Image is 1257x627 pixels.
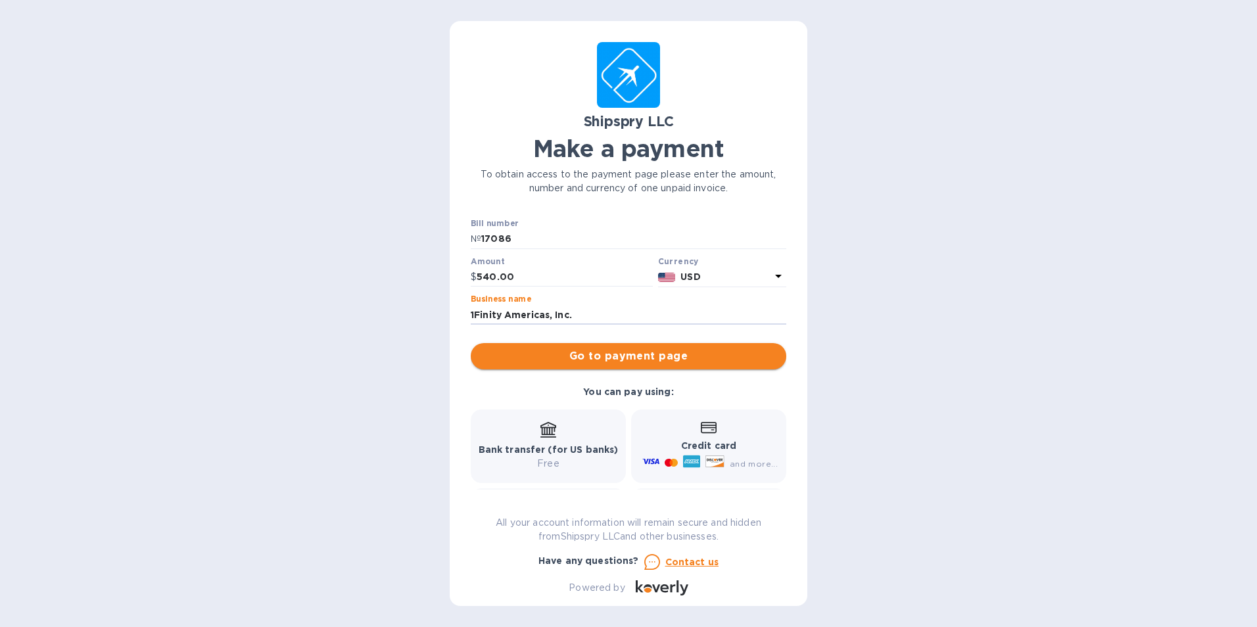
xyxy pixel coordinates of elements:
b: You can pay using: [583,386,673,397]
b: Bank transfer (for US banks) [479,444,619,455]
label: Amount [471,258,504,266]
input: Enter business name [471,305,786,325]
input: 0.00 [477,267,653,287]
span: and more... [730,459,778,469]
b: Credit card [681,440,736,451]
b: Have any questions? [538,555,639,566]
p: Free [479,457,619,471]
img: USD [658,273,676,282]
p: To obtain access to the payment page please enter the amount, number and currency of one unpaid i... [471,168,786,195]
p: № [471,232,481,246]
p: All your account information will remain secure and hidden from Shipspry LLC and other businesses. [471,516,786,544]
p: $ [471,270,477,284]
u: Contact us [665,557,719,567]
button: Go to payment page [471,343,786,369]
b: USD [680,271,700,282]
h1: Make a payment [471,135,786,162]
span: Go to payment page [481,348,776,364]
p: Powered by [569,581,625,595]
input: Enter bill number [481,229,786,249]
label: Bill number [471,220,518,228]
label: Business name [471,296,531,304]
b: Currency [658,256,699,266]
b: Shipspry LLC [584,113,674,129]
